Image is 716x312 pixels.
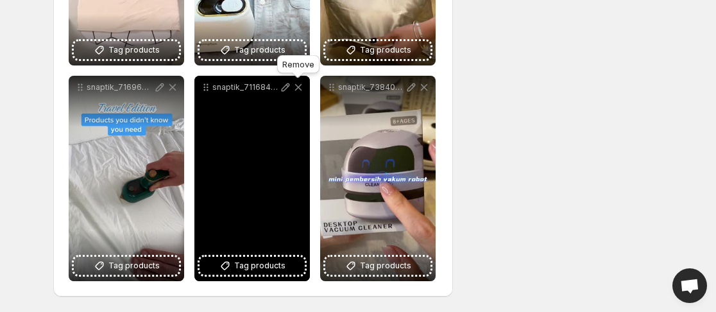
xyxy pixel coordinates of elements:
[234,44,286,56] span: Tag products
[74,257,179,275] button: Tag products
[108,259,160,272] span: Tag products
[69,76,184,281] div: snaptik_7169640764316650798_v2Tag products
[338,82,405,92] p: snaptik_7384022443314122001_v2
[194,76,310,281] div: snaptik_7116843306591587610_v2Tag products
[360,44,411,56] span: Tag products
[234,259,286,272] span: Tag products
[200,41,305,59] button: Tag products
[672,268,707,303] a: Open chat
[200,257,305,275] button: Tag products
[212,82,279,92] p: snaptik_7116843306591587610_v2
[325,257,430,275] button: Tag products
[108,44,160,56] span: Tag products
[325,41,430,59] button: Tag products
[320,76,436,281] div: snaptik_7384022443314122001_v2Tag products
[74,41,179,59] button: Tag products
[360,259,411,272] span: Tag products
[87,82,153,92] p: snaptik_7169640764316650798_v2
